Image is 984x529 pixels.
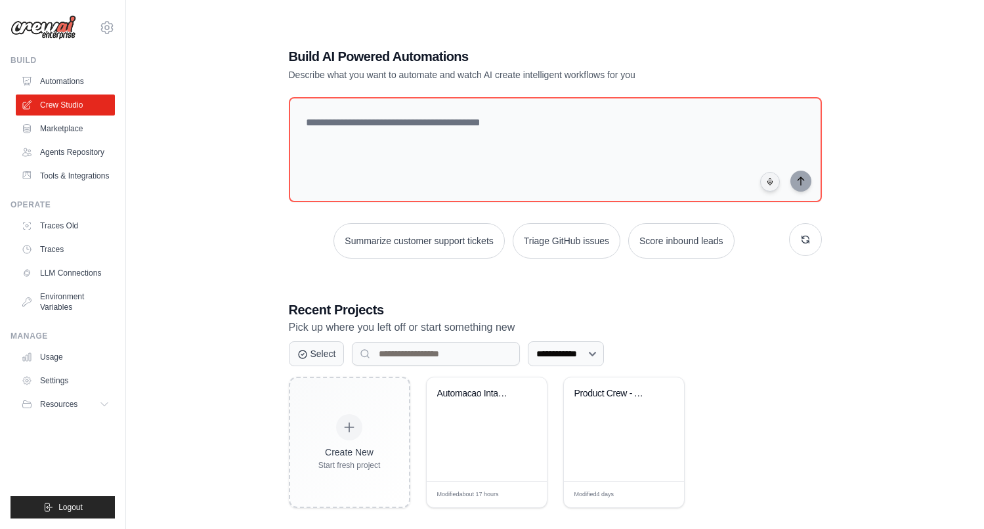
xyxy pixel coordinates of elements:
[16,215,115,236] a: Traces Old
[289,301,822,319] h3: Recent Projects
[11,15,76,40] img: Logo
[11,331,115,341] div: Manage
[574,388,654,400] div: Product Crew - Automacao Intake PRD para Azure DevOps
[318,460,381,471] div: Start fresh project
[437,490,499,499] span: Modified about 17 hours
[11,496,115,518] button: Logout
[513,223,620,259] button: Triage GitHub issues
[16,286,115,318] a: Environment Variables
[16,118,115,139] a: Marketplace
[628,223,735,259] button: Score inbound leads
[16,71,115,92] a: Automations
[918,466,984,529] iframe: Chat Widget
[16,95,115,116] a: Crew Studio
[760,172,780,192] button: Click to speak your automation idea
[16,263,115,284] a: LLM Connections
[11,200,115,210] div: Operate
[515,490,526,499] span: Edit
[333,223,504,259] button: Summarize customer support tickets
[318,446,381,459] div: Create New
[652,490,664,499] span: Edit
[40,399,77,410] span: Resources
[16,370,115,391] a: Settings
[58,502,83,513] span: Logout
[16,142,115,163] a: Agents Repository
[289,319,822,336] p: Pick up where you left off or start something new
[16,239,115,260] a: Traces
[437,388,517,400] div: Automacao Intake PRD para Azure DevOps
[289,341,345,366] button: Select
[574,490,614,499] span: Modified 4 days
[789,223,822,256] button: Get new suggestions
[16,347,115,368] a: Usage
[11,55,115,66] div: Build
[289,47,730,66] h1: Build AI Powered Automations
[16,394,115,415] button: Resources
[16,165,115,186] a: Tools & Integrations
[289,68,730,81] p: Describe what you want to automate and watch AI create intelligent workflows for you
